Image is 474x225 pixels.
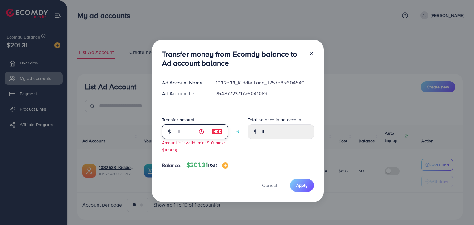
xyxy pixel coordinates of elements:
small: Amount is invalid (min: $10, max: $10000) [162,140,225,153]
img: image [222,162,228,169]
div: Ad Account Name [157,79,211,86]
span: USD [208,162,217,169]
label: Transfer amount [162,117,194,123]
iframe: Chat [448,197,469,220]
span: Cancel [262,182,277,189]
button: Cancel [254,179,285,192]
label: Total balance in ad account [248,117,303,123]
span: Apply [296,182,308,188]
div: 1032533_Kiddie Land_1757585604540 [211,79,318,86]
div: 7548772371726041089 [211,90,318,97]
img: image [212,128,223,135]
button: Apply [290,179,314,192]
h3: Transfer money from Ecomdy balance to Ad account balance [162,50,304,67]
div: Ad Account ID [157,90,211,97]
span: Balance: [162,162,181,169]
h4: $201.31 [186,161,229,169]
